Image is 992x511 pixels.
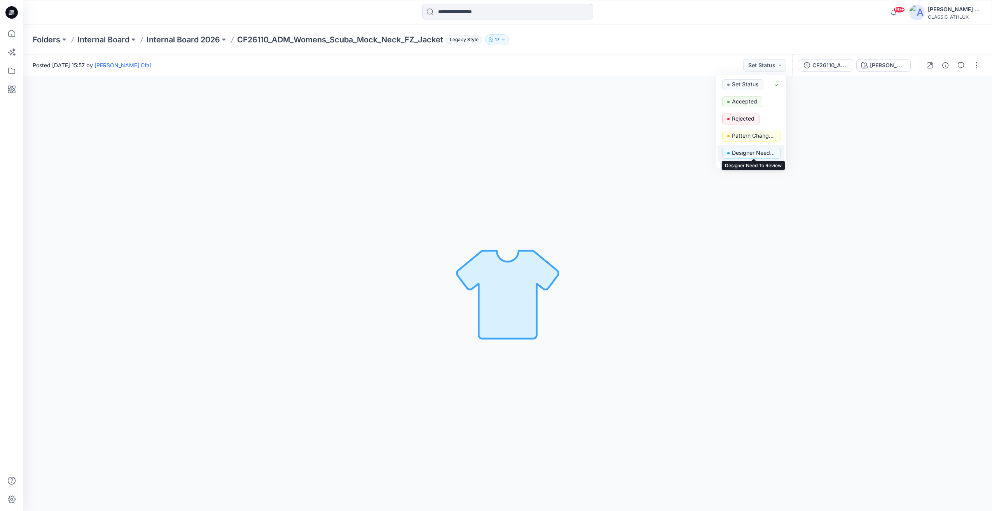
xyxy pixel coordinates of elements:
[909,5,925,20] img: avatar
[485,34,509,45] button: 17
[495,35,499,44] p: 17
[237,34,443,45] p: CF26110_ADM_Womens_Scuba_Mock_Neck_FZ_Jacket
[893,7,905,13] span: 99+
[732,165,775,175] p: Dropped \ Not proceeding
[732,114,754,124] p: Rejected
[732,96,757,107] p: Accepted
[147,34,220,45] a: Internal Board 2026
[799,59,853,72] button: CF26110_ADM_Womens_Scuba_Mock_Neck_FZ_Jacket
[453,239,562,348] img: No Outline
[732,131,775,141] p: Pattern Changes Requested
[443,34,482,45] button: Legacy Style
[94,62,151,68] a: [PERSON_NAME] Cfai
[33,34,60,45] a: Folders
[33,61,151,69] span: Posted [DATE] 15:57 by
[856,59,911,72] button: [PERSON_NAME]
[446,35,482,44] span: Legacy Style
[812,61,848,70] div: CF26110_ADM_Womens_Scuba_Mock_Neck_FZ_Jacket
[870,61,906,70] div: WHEAT HEATHER
[928,5,982,14] div: [PERSON_NAME] Cfai
[77,34,129,45] a: Internal Board
[732,79,758,89] p: Set Status
[732,148,775,158] p: Designer Need To Review
[939,59,952,72] button: Details
[928,14,982,20] div: CLASSIC_ATHLUX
